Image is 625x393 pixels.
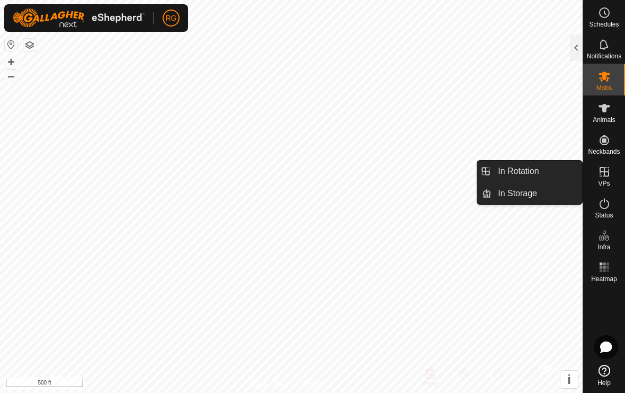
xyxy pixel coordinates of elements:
span: Status [595,212,613,219]
span: Heatmap [591,276,617,282]
span: Animals [593,117,615,123]
span: i [567,372,571,387]
img: Gallagher Logo [13,8,145,28]
button: i [560,371,578,388]
a: In Storage [492,183,582,204]
span: In Rotation [498,165,539,178]
li: In Storage [477,183,582,204]
button: Reset Map [5,38,17,51]
span: Help [597,380,611,386]
li: In Rotation [477,161,582,182]
a: Contact Us [302,379,333,389]
span: Neckbands [588,149,620,155]
button: Map Layers [23,39,36,51]
span: RG [166,13,177,24]
span: Infra [597,244,610,250]
span: Schedules [589,21,619,28]
span: VPs [598,180,610,187]
span: In Storage [498,187,537,200]
a: Help [583,361,625,390]
button: + [5,56,17,68]
span: Mobs [596,85,612,91]
a: Privacy Policy [249,379,289,389]
span: Notifications [587,53,621,59]
button: – [5,69,17,82]
a: In Rotation [492,161,582,182]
